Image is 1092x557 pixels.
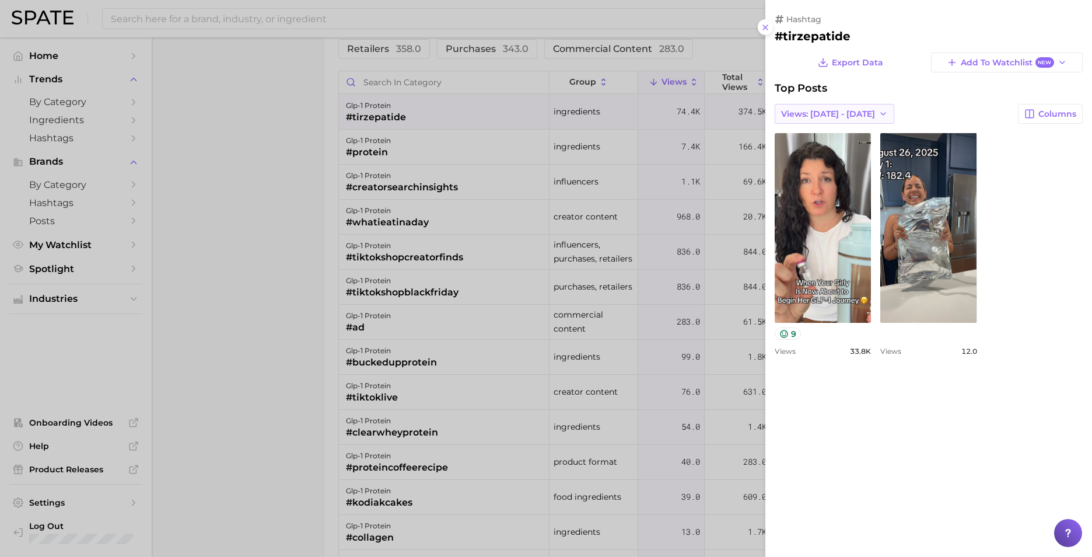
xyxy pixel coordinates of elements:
[815,53,886,72] button: Export Data
[961,347,977,356] span: 12.0
[1018,104,1083,124] button: Columns
[786,14,821,25] span: hashtag
[781,109,875,119] span: Views: [DATE] - [DATE]
[1035,57,1054,68] span: New
[775,29,1083,43] h2: #tirzepatide
[1038,109,1076,119] span: Columns
[775,104,894,124] button: Views: [DATE] - [DATE]
[775,328,801,340] button: 9
[961,57,1053,68] span: Add to Watchlist
[880,347,901,356] span: Views
[775,82,827,95] span: Top Posts
[850,347,871,356] span: 33.8k
[832,58,883,68] span: Export Data
[931,53,1083,72] button: Add to WatchlistNew
[775,347,796,356] span: Views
